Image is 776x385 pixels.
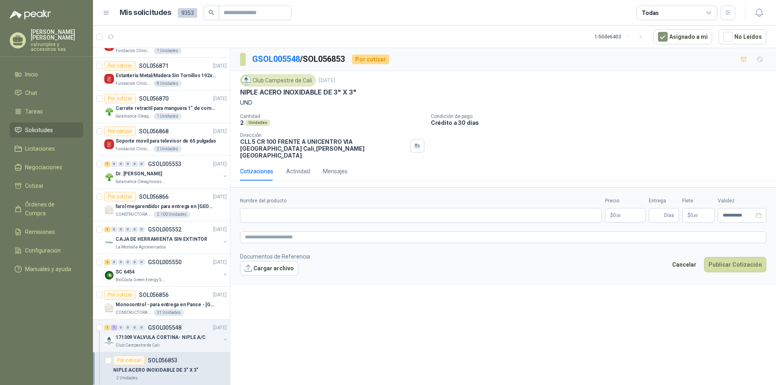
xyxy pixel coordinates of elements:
p: valvuniples y accesorios sas [31,42,83,52]
p: Salamanca Oleaginosas SAS [116,179,167,185]
img: Company Logo [104,107,114,116]
p: Fundación Clínica Shaio [116,146,152,152]
div: 1 [104,227,110,232]
label: Nombre del producto [240,197,602,205]
span: Negociaciones [25,163,62,172]
p: Dr. [PERSON_NAME] [116,170,162,178]
a: GSOL005548 [252,54,300,64]
div: 0 [111,161,117,167]
div: 1 Unidades [154,113,181,120]
p: [PERSON_NAME] [PERSON_NAME] [31,29,83,40]
div: Por cotizar [104,290,136,300]
a: Por cotizarSOL056856[DATE] Company LogoMonocontrol - para entrega en Pance - [GEOGRAPHIC_DATA]CON... [93,287,230,320]
div: 0 [139,259,145,265]
p: SOL056866 [139,194,169,200]
a: Configuración [10,243,83,258]
div: Por cotizar [104,94,136,103]
p: SOL056853 [148,358,177,363]
p: SOL056856 [139,292,169,298]
p: [DATE] [213,128,227,135]
a: Por cotizarSOL056853NIPLE ACERO INOXIDABLE DE 3" X 3"2 Unidades [93,352,230,385]
p: La Montaña Agromercados [116,244,166,250]
p: Condición de pago [431,114,773,119]
span: Configuración [25,246,61,255]
button: Cancelar [668,257,701,272]
p: [DATE] [213,226,227,234]
div: 2 Unidades [113,375,141,381]
img: Company Logo [104,336,114,345]
p: Monocontrol - para entrega en Pance - [GEOGRAPHIC_DATA] [116,301,216,309]
div: 0 [132,227,138,232]
div: 0 [132,325,138,330]
p: Fundación Clínica Shaio [116,80,152,87]
div: 1 [104,325,110,330]
span: Cotizar [25,181,44,190]
div: 31 Unidades [154,309,184,316]
p: Dirección [240,133,407,138]
h1: Mis solicitudes [120,7,171,19]
p: NIPLE ACERO INOXIDABLE DE 3" X 3" [113,366,198,374]
span: Licitaciones [25,144,55,153]
label: Flete [682,197,715,205]
button: No Leídos [719,29,766,44]
div: 0 [139,227,145,232]
p: CAJA DE HERRAMIENTA SIN EXTINTOR [116,236,207,243]
div: 0 [132,161,138,167]
span: Órdenes de Compra [25,200,76,218]
p: CONSTRUCTORA GRUPO FIP [116,309,152,316]
a: Por cotizarSOL056871[DATE] Company LogoEstantería Metal/Madera Sin Tornillos 192x100x50 cm 5 Nive... [93,58,230,90]
div: 1 [111,325,117,330]
a: Negociaciones [10,160,83,175]
div: 0 [125,325,131,330]
p: Soporte movil para televisor de 65 pulgadas [116,137,216,145]
p: CLL 5 CR 100 FRENTE A UNICENTRO VIA [GEOGRAPHIC_DATA] Cali , [PERSON_NAME][GEOGRAPHIC_DATA] [240,138,407,159]
p: [DATE] [213,160,227,168]
span: Tareas [25,107,43,116]
span: Días [664,208,674,222]
span: 0 [690,213,698,218]
a: Tareas [10,104,83,119]
a: Por cotizarSOL056868[DATE] Company LogoSoporte movil para televisor de 65 pulgadasFundación Clíni... [93,123,230,156]
p: NIPLE ACERO INOXIDABLE DE 3" X 3" [240,88,356,97]
img: Company Logo [104,139,114,149]
p: SOL056870 [139,96,169,101]
div: 0 [111,259,117,265]
a: Por cotizarSOL056870[DATE] Company LogoCarrete retractil para manguera 1" de combustibleSalamanca... [93,90,230,123]
div: 1 Unidades [154,48,181,54]
div: 0 [139,161,145,167]
div: 1 [104,161,110,167]
a: Chat [10,85,83,101]
div: 0 [132,259,138,265]
span: ,00 [693,213,698,218]
p: GSOL005550 [148,259,181,265]
div: 2.100 Unidades [154,211,190,218]
div: Por cotizar [104,61,136,71]
p: Crédito a 30 días [431,119,773,126]
p: [DATE] [213,62,227,70]
span: ,00 [616,213,621,218]
a: Solicitudes [10,122,83,138]
div: 0 [125,227,131,232]
p: BioCosta Green Energy S.A.S [116,277,167,283]
img: Company Logo [104,205,114,215]
button: Publicar Cotización [704,257,766,272]
div: Por cotizar [104,192,136,202]
span: Solicitudes [25,126,53,135]
div: 0 [111,227,117,232]
p: Documentos de Referencia [240,252,310,261]
div: Por cotizar [104,126,136,136]
a: Por cotizarSOL056866[DATE] Company Logofarol megarendidor para entrega en [GEOGRAPHIC_DATA]CONSTR... [93,189,230,221]
div: Cotizaciones [240,167,273,176]
p: CONSTRUCTORA GRUPO FIP [116,211,152,218]
p: [DATE] [319,77,335,84]
p: [DATE] [213,193,227,201]
p: $ 0,00 [682,208,715,223]
a: 1 0 0 0 0 0 GSOL005553[DATE] Company LogoDr. [PERSON_NAME]Salamanca Oleaginosas SAS [104,159,228,185]
p: farol megarendidor para entrega en [GEOGRAPHIC_DATA] [116,203,216,210]
div: 0 [125,259,131,265]
img: Company Logo [104,172,114,182]
a: Cotizar [10,178,83,194]
p: [DATE] [213,291,227,299]
p: GSOL005552 [148,227,181,232]
span: search [209,10,214,15]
